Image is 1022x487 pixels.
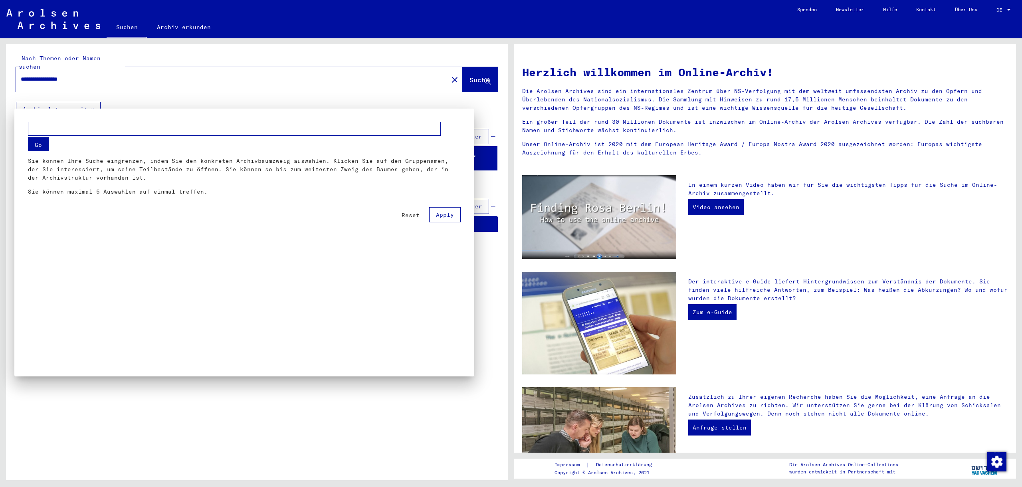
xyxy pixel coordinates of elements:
[402,212,420,219] span: Reset
[28,188,461,196] p: Sie können maximal 5 Auswahlen auf einmal treffen.
[436,211,454,218] span: Apply
[987,452,1006,471] img: Zustimmung ändern
[28,157,461,182] p: Sie können Ihre Suche eingrenzen, indem Sie den konkreten Archivbaumzweig auswählen. Klicken Sie ...
[28,137,49,151] button: Go
[429,207,461,222] button: Apply
[395,208,426,222] button: Reset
